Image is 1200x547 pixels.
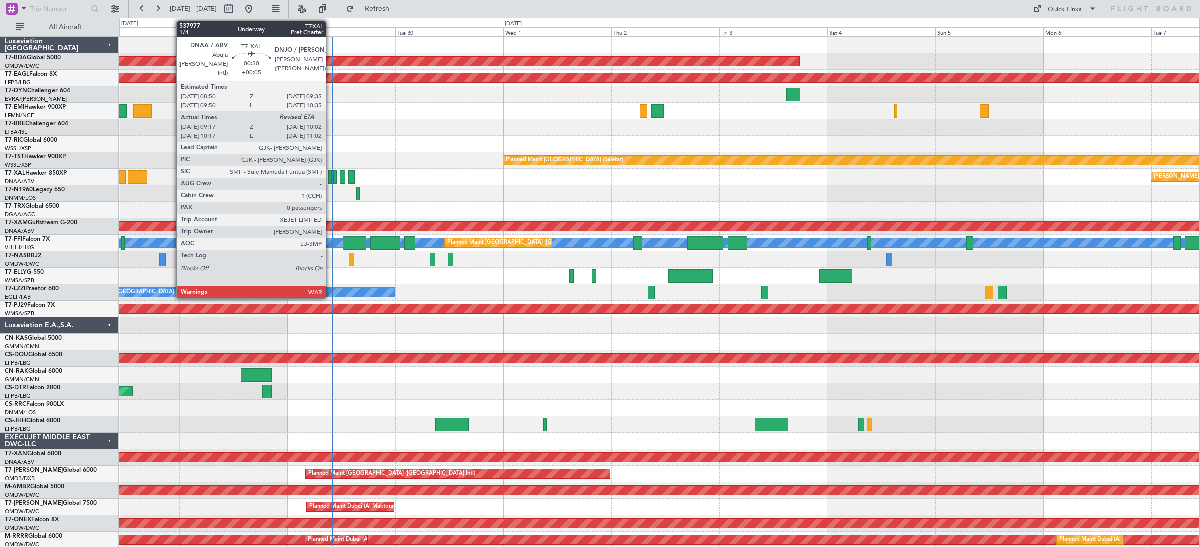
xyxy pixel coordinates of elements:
[5,286,59,292] a: T7-LZZIPraetor 600
[827,27,935,36] div: Sat 4
[5,425,31,433] a: LFPB/LBG
[5,517,59,523] a: T7-ONEXFalcon 8X
[5,359,31,367] a: LFPB/LBG
[5,187,33,193] span: T7-N1960
[719,27,827,36] div: Fri 3
[5,220,28,226] span: T7-XAM
[5,310,34,317] a: WMSA/SZB
[5,491,39,499] a: OMDW/DWC
[5,211,35,218] a: DGAA/ACC
[356,5,398,12] span: Refresh
[5,475,35,482] a: OMDB/DXB
[5,269,27,275] span: T7-ELLY
[74,285,236,300] div: A/C Unavailable [GEOGRAPHIC_DATA] ([GEOGRAPHIC_DATA])
[5,376,39,383] a: GMMN/CMN
[5,154,66,160] a: T7-TSTHawker 900XP
[5,451,61,457] a: T7-XANGlobal 6000
[11,19,108,35] button: All Aircraft
[5,137,57,143] a: T7-RICGlobal 6000
[5,467,97,473] a: T7-[PERSON_NAME]Global 6000
[5,368,28,374] span: CN-RAK
[309,499,408,514] div: Planned Maint Dubai (Al Maktoum Intl)
[5,467,63,473] span: T7-[PERSON_NAME]
[506,153,623,168] div: Planned Maint [GEOGRAPHIC_DATA] (Seletar)
[5,484,30,490] span: M-AMBR
[308,466,475,481] div: Planned Maint [GEOGRAPHIC_DATA] ([GEOGRAPHIC_DATA] Intl)
[5,95,67,103] a: EVRA/[PERSON_NAME]
[5,451,27,457] span: T7-XAN
[5,104,66,110] a: T7-EMIHawker 900XP
[5,533,62,539] a: M-RRRRGlobal 6000
[5,112,34,119] a: LFMN/NCE
[308,532,406,547] div: Planned Maint Dubai (Al Maktoum Intl)
[5,335,28,341] span: CN-KAS
[5,385,26,391] span: CS-DTR
[5,121,68,127] a: T7-BREChallenger 604
[5,253,41,259] a: T7-NASBBJ2
[5,236,22,242] span: T7-FFI
[5,458,34,466] a: DNAA/ABV
[5,145,31,152] a: WSSL/XSP
[5,418,60,424] a: CS-JHHGlobal 6000
[5,236,50,242] a: T7-FFIFalcon 7X
[1028,1,1102,17] button: Quick Links
[5,335,62,341] a: CN-KASGlobal 5000
[5,286,25,292] span: T7-LZZI
[1059,532,1158,547] div: Planned Maint Dubai (Al Maktoum Intl)
[5,418,26,424] span: CS-JHH
[5,128,27,136] a: LTBA/ISL
[5,121,25,127] span: T7-BRE
[5,161,31,169] a: WSSL/XSP
[30,1,88,16] input: Trip Number
[5,178,34,185] a: DNAA/ABV
[5,524,39,532] a: OMDW/DWC
[5,88,70,94] a: T7-DYNChallenger 604
[5,170,67,176] a: T7-XALHawker 850XP
[5,401,64,407] a: CS-RRCFalcon 900LX
[5,220,77,226] a: T7-XAMGulfstream G-200
[5,368,62,374] a: CN-RAKGlobal 6000
[935,27,1043,36] div: Sun 5
[5,352,62,358] a: CS-DOUGlobal 6500
[5,203,59,209] a: T7-TRXGlobal 6500
[5,253,27,259] span: T7-NAS
[5,170,25,176] span: T7-XAL
[5,194,36,202] a: DNMM/LOS
[5,302,55,308] a: T7-PJ29Falcon 7X
[341,1,401,17] button: Refresh
[5,55,27,61] span: T7-BDA
[505,20,522,28] div: [DATE]
[447,235,605,250] div: Planned Maint [GEOGRAPHIC_DATA] ([GEOGRAPHIC_DATA])
[5,88,27,94] span: T7-DYN
[26,24,105,31] span: All Aircraft
[5,71,57,77] a: T7-EAGLFalcon 8X
[71,27,179,36] div: Sat 27
[121,20,138,28] div: [DATE]
[5,79,31,86] a: LFPB/LBG
[179,27,287,36] div: Sun 28
[5,71,29,77] span: T7-EAGL
[5,187,65,193] a: T7-N1960Legacy 650
[5,203,25,209] span: T7-TRX
[287,27,395,36] div: Mon 29
[503,27,611,36] div: Wed 1
[5,401,26,407] span: CS-RRC
[5,277,34,284] a: WMSA/SZB
[395,27,503,36] div: Tue 30
[5,260,39,268] a: OMDW/DWC
[1043,27,1151,36] div: Mon 6
[5,302,27,308] span: T7-PJ29
[5,62,39,70] a: OMDW/DWC
[5,227,34,235] a: DNAA/ABV
[5,392,31,400] a: LFPB/LBG
[1048,5,1082,15] div: Quick Links
[5,293,31,301] a: EGLF/FAB
[5,352,28,358] span: CS-DOU
[5,533,28,539] span: M-RRRR
[5,269,44,275] a: T7-ELLYG-550
[5,409,36,416] a: DNMM/LOS
[5,154,24,160] span: T7-TST
[5,500,63,506] span: T7-[PERSON_NAME]
[5,517,31,523] span: T7-ONEX
[5,484,64,490] a: M-AMBRGlobal 5000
